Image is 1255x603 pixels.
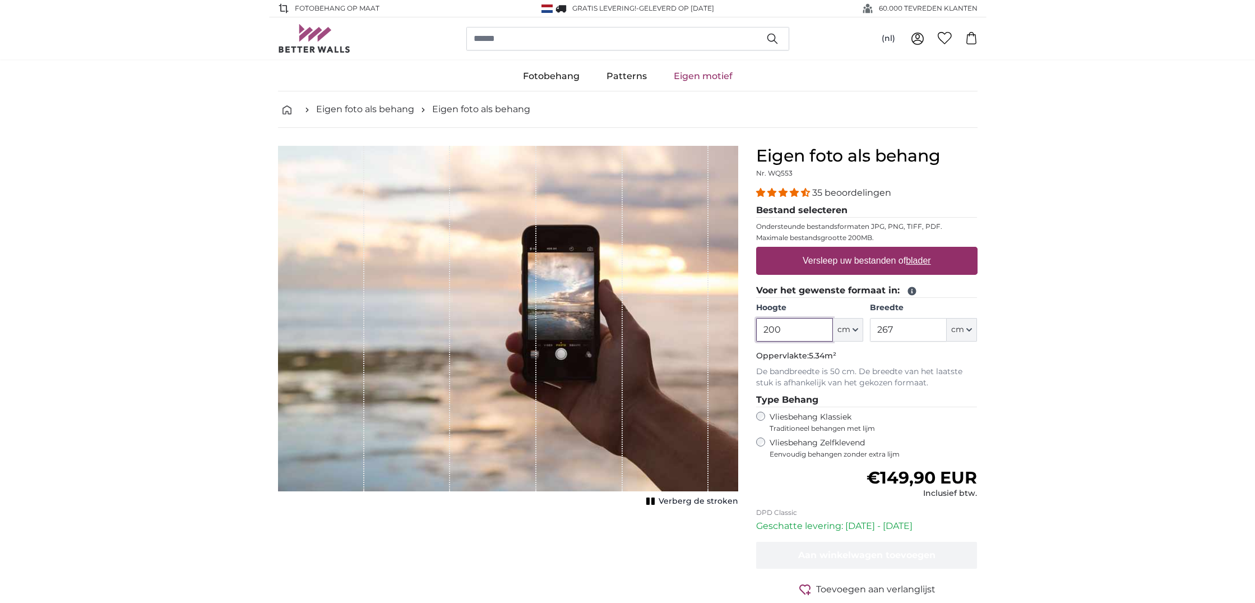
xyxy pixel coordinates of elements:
[278,91,978,128] nav: breadcrumbs
[906,256,930,265] u: blader
[951,324,964,335] span: cm
[798,550,936,560] span: Aan winkelwagen toevoegen
[833,318,863,342] button: cm
[770,412,957,433] label: Vliesbehang Klassiek
[756,508,978,517] p: DPD Classic
[879,3,978,13] span: 60.000 TEVREDEN KLANTEN
[636,4,714,12] span: -
[770,438,978,459] label: Vliesbehang Zelfklevend
[770,450,978,459] span: Eenvoudig behangen zonder extra lijm
[510,62,593,91] a: Fotobehang
[756,204,978,218] legend: Bestand selecteren
[278,146,738,509] div: 1 of 1
[295,3,379,13] span: FOTOBEHANG OP MAAT
[947,318,977,342] button: cm
[756,146,978,166] h1: Eigen foto als behang
[541,4,553,13] img: Nederland
[593,62,660,91] a: Patterns
[660,62,746,91] a: Eigen motief
[809,351,836,361] span: 5.34m²
[816,583,936,596] span: Toevoegen aan verlanglijst
[756,582,978,596] button: Toevoegen aan verlanglijst
[278,24,351,53] img: Betterwalls
[316,103,414,116] a: Eigen foto als behang
[870,302,977,314] label: Breedte
[756,542,978,569] button: Aan winkelwagen toevoegen
[756,169,793,177] span: Nr. WQ553
[756,284,978,298] legend: Voer het gewenste formaat in:
[756,233,978,242] p: Maximale bestandsgrootte 200MB.
[837,324,850,335] span: cm
[639,4,714,12] span: Geleverd op [DATE]
[756,393,978,407] legend: Type Behang
[756,366,978,389] p: De bandbreedte is 50 cm. De breedte van het laatste stuk is afhankelijk van het gekozen formaat.
[867,467,977,488] span: €149,90 EUR
[756,222,978,231] p: Ondersteunde bestandsformaten JPG, PNG, TIFF, PDF.
[756,519,978,533] p: Geschatte levering: [DATE] - [DATE]
[643,494,738,509] button: Verberg de stroken
[812,187,891,198] span: 35 beoordelingen
[572,4,636,12] span: GRATIS levering!
[770,424,957,433] span: Traditioneel behangen met lijm
[798,250,936,272] label: Versleep uw bestanden of
[867,488,977,499] div: Inclusief btw.
[873,29,904,49] button: (nl)
[756,351,978,362] p: Oppervlakte:
[756,302,863,314] label: Hoogte
[432,103,530,116] a: Eigen foto als behang
[659,496,738,507] span: Verberg de stroken
[756,187,812,198] span: 4.34 stars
